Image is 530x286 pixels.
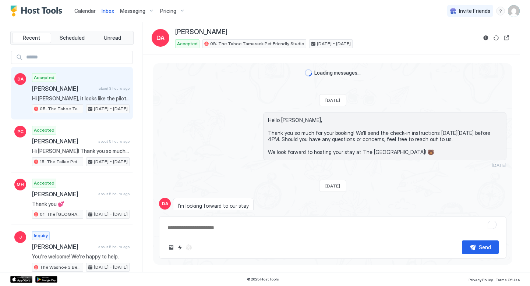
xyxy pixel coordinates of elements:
[167,221,499,235] textarea: To enrich screen reader interactions, please activate Accessibility in Grammarly extension settings
[74,8,96,14] span: Calendar
[60,35,85,41] span: Scheduled
[17,76,24,82] span: DA
[314,69,361,76] span: Loading messages...
[317,40,351,47] span: [DATE] - [DATE]
[508,5,520,17] div: User profile
[160,8,176,14] span: Pricing
[32,253,130,260] span: You're welcome! We're happy to help.
[23,35,40,41] span: Recent
[162,200,168,207] span: DA
[32,85,96,92] span: [PERSON_NAME]
[481,33,490,42] button: Reservation information
[94,106,128,112] span: [DATE] - [DATE]
[34,232,48,239] span: Inquiry
[93,33,132,43] button: Unread
[35,276,57,283] a: Google Play Store
[40,211,81,218] span: 01: The [GEOGRAPHIC_DATA] at The [GEOGRAPHIC_DATA]
[496,278,520,282] span: Terms Of Use
[98,192,130,196] span: about 5 hours ago
[17,128,24,135] span: PC
[19,234,22,240] span: J
[32,95,130,102] span: Hi [PERSON_NAME], it looks like the pilot light had gone off; they just got it relit, so there's ...
[10,31,134,45] div: tab-group
[40,158,81,165] span: 15: The Tallac Pet Friendly Studio
[120,8,145,14] span: Messaging
[34,127,54,133] span: Accepted
[32,148,130,154] span: Hi [PERSON_NAME]! Thank you so much for staying with us. We hope you've enjoyed your stay. Safe t...
[17,181,24,188] span: MH
[12,33,51,43] button: Recent
[10,6,66,17] a: Host Tools Logo
[98,244,130,249] span: about 5 hours ago
[167,243,176,252] button: Upload image
[210,40,304,47] span: 05: The Tahoe Tamarack Pet Friendly Studio
[305,69,312,76] div: loading
[99,86,130,91] span: about 3 hours ago
[32,243,95,250] span: [PERSON_NAME]
[34,74,54,81] span: Accepted
[53,33,92,43] button: Scheduled
[502,33,511,42] button: Open reservation
[74,7,96,15] a: Calendar
[40,106,81,112] span: 05: The Tahoe Tamarack Pet Friendly Studio
[32,201,130,207] span: Thank you 💕
[462,240,499,254] button: Send
[32,137,95,145] span: [PERSON_NAME]
[23,51,132,64] input: Input Field
[469,278,493,282] span: Privacy Policy
[94,158,128,165] span: [DATE] - [DATE]
[177,40,198,47] span: Accepted
[492,33,501,42] button: Sync reservation
[102,8,114,14] span: Inbox
[247,277,279,282] span: © 2025 Host Tools
[496,275,520,283] a: Terms Of Use
[178,203,249,209] span: I’m looking forward to our stay
[10,276,32,283] a: App Store
[469,275,493,283] a: Privacy Policy
[94,264,128,271] span: [DATE] - [DATE]
[32,190,95,198] span: [PERSON_NAME]
[175,28,227,36] span: [PERSON_NAME]
[176,243,184,252] button: Quick reply
[40,264,81,271] span: The Washoe 3 Bedroom Family Unit
[479,243,491,251] div: Send
[459,8,490,14] span: Invite Friends
[325,183,340,189] span: [DATE]
[496,7,505,15] div: menu
[268,117,502,155] span: Hello [PERSON_NAME], Thank you so much for your booking! We'll send the check-in instructions [DA...
[492,162,506,168] span: [DATE]
[34,180,54,186] span: Accepted
[98,139,130,144] span: about 5 hours ago
[156,33,165,42] span: DA
[104,35,121,41] span: Unread
[94,211,128,218] span: [DATE] - [DATE]
[325,97,340,103] span: [DATE]
[102,7,114,15] a: Inbox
